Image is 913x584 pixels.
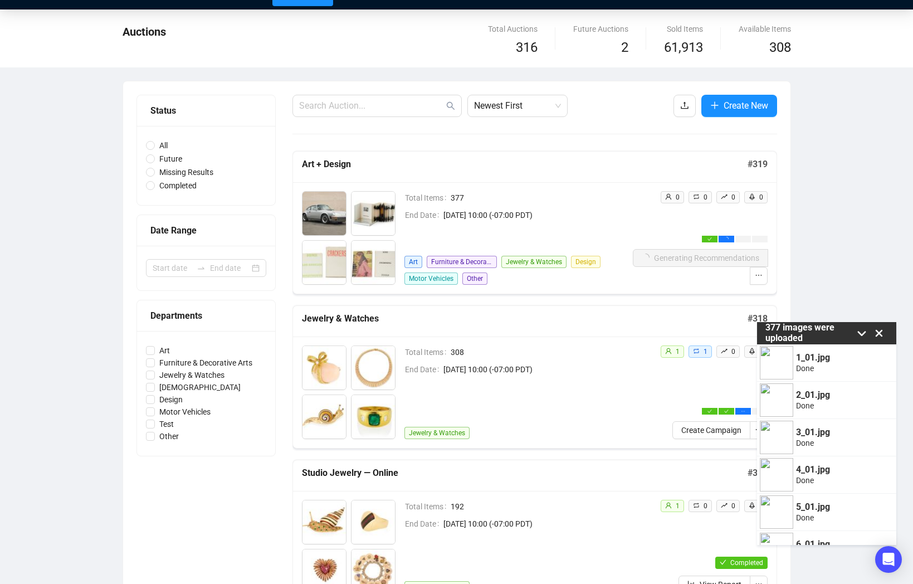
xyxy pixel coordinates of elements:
span: check [707,237,712,241]
span: 0 [759,193,763,201]
span: Future [155,153,187,165]
span: rise [721,502,728,509]
span: check [707,409,712,413]
span: Create Campaign [681,424,741,436]
span: [DATE] 10:00 (-07:00 PDT) [443,518,651,530]
span: Other [462,272,487,285]
span: Art [155,344,174,357]
span: 0 [731,348,735,356]
span: ellipsis [755,271,763,279]
img: 3_01.jpg [302,395,346,439]
span: retweet [693,502,700,509]
span: rocket [749,348,755,354]
span: Design [155,393,187,406]
p: 6_01.jpg [796,539,830,549]
span: 1 [704,348,707,356]
span: rocket [749,193,755,200]
h5: Jewelry & Watches [302,312,748,325]
span: user [665,193,672,200]
h5: # 316 [748,466,768,480]
p: Done [796,401,830,410]
span: Other [155,430,183,442]
span: rocket [749,502,755,509]
span: to [197,264,206,272]
p: Done [796,364,830,373]
img: 1_01.jpg [302,346,346,390]
div: Departments [150,309,262,323]
span: Auctions [123,25,166,38]
span: Design [571,256,600,268]
div: Total Auctions [488,23,538,35]
p: Done [796,513,830,522]
span: 61,913 [664,37,703,59]
span: [DATE] 10:00 (-07:00 PDT) [443,209,633,221]
span: search [446,101,455,110]
button: Create New [701,95,777,117]
span: Furniture & Decorative Arts [427,256,497,268]
span: Jewelry & Watches [404,427,470,439]
span: 377 [451,192,633,204]
p: 1_01.jpg [796,353,830,363]
button: Generating Recommendations [633,249,768,267]
img: 2_01.jpg [351,346,395,390]
p: Done [796,476,830,485]
span: rise [721,193,728,200]
span: user [665,502,672,509]
span: Missing Results [155,166,218,178]
span: 0 [704,502,707,510]
input: Search Auction... [299,99,444,113]
h5: # 319 [748,158,768,171]
span: [DEMOGRAPHIC_DATA] [155,381,245,393]
span: ellipsis [741,409,745,413]
p: 5_01.jpg [796,502,830,512]
span: check [720,559,726,566]
span: Motor Vehicles [404,272,458,285]
span: Furniture & Decorative Arts [155,357,257,369]
a: Art + Design#319Total Items377End Date[DATE] 10:00 (-07:00 PDT)ArtFurniture & Decorative ArtsJewe... [292,151,777,294]
span: loading [723,236,729,242]
span: plus [710,101,719,110]
img: 4_01.jpg [351,395,395,439]
p: 2_01.jpg [796,390,830,400]
div: Future Auctions [573,23,628,35]
span: user [665,348,672,354]
span: 0 [731,502,735,510]
span: Completed [155,179,201,192]
span: 0 [704,193,707,201]
div: Sold Items [664,23,703,35]
img: 1002_01.jpg [351,500,395,544]
p: 4_01.jpg [796,465,830,475]
img: 4_01.jpg [351,241,395,284]
a: Jewelry & Watches#318Total Items308End Date[DATE] 10:00 (-07:00 PDT)Jewelry & Watchesuser1retweet... [292,305,777,449]
span: swap-right [197,264,206,272]
span: Motor Vehicles [155,406,215,418]
span: ellipsis [755,426,763,434]
div: Available Items [739,23,791,35]
div: Open Intercom Messenger [875,546,902,573]
span: Test [155,418,178,430]
img: 1001_01.jpg [302,500,346,544]
span: Total Items [405,346,451,358]
h5: Art + Design [302,158,748,171]
img: 1_01.jpg [302,192,346,235]
span: 1 [676,502,680,510]
span: 308 [769,40,791,55]
span: Jewelry & Watches [501,256,567,268]
span: Jewelry & Watches [155,369,229,381]
span: 0 [676,193,680,201]
span: 192 [451,500,651,513]
input: End date [210,262,250,274]
div: Status [150,104,262,118]
p: 377 images were uploaded [765,323,853,343]
h5: # 318 [748,312,768,325]
span: End Date [405,363,443,376]
span: Total Items [405,500,451,513]
span: retweet [693,193,700,200]
span: Create New [724,99,768,113]
img: 2_01.jpg [351,192,395,235]
span: check [724,409,729,413]
span: [DATE] 10:00 (-07:00 PDT) [443,363,651,376]
span: 308 [451,346,651,358]
span: upload [680,101,689,110]
span: 1 [676,348,680,356]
